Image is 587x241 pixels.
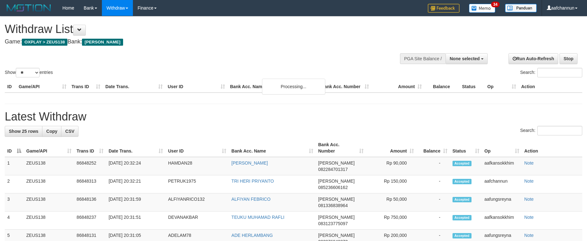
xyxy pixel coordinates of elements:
[524,215,534,220] a: Note
[318,167,348,172] span: Copy 082284701317 to clipboard
[520,68,582,77] label: Search:
[416,139,450,157] th: Balance: activate to sort column ascending
[520,126,582,135] label: Search:
[231,215,284,220] a: TEUKU MUHAMAD RAFLI
[5,175,24,193] td: 2
[450,56,480,61] span: None selected
[46,129,57,134] span: Copy
[24,157,74,175] td: ZEUS138
[74,139,106,157] th: Trans ID: activate to sort column ascending
[74,175,106,193] td: 86848313
[453,179,471,184] span: Accepted
[318,233,355,238] span: [PERSON_NAME]
[453,215,471,220] span: Accepted
[165,193,229,212] td: ALFIYANRICO132
[5,212,24,230] td: 4
[366,139,416,157] th: Amount: activate to sort column ascending
[5,193,24,212] td: 3
[318,179,355,184] span: [PERSON_NAME]
[453,197,471,202] span: Accepted
[165,212,229,230] td: DEVANAKBAR
[106,193,165,212] td: [DATE] 20:31:59
[24,193,74,212] td: ZEUS138
[5,39,385,45] h4: Game: Bank:
[366,157,416,175] td: Rp 90,000
[24,139,74,157] th: Game/API: activate to sort column ascending
[505,4,537,12] img: panduan.png
[229,139,315,157] th: Bank Acc. Name: activate to sort column ascending
[165,157,229,175] td: HAMDAN28
[318,203,348,208] span: Copy 081336838964 to clipboard
[106,139,165,157] th: Date Trans.: activate to sort column ascending
[366,212,416,230] td: Rp 750,000
[9,129,38,134] span: Show 25 rows
[22,39,67,46] span: OXPLAY > ZEUS138
[5,110,582,123] h1: Latest Withdraw
[106,175,165,193] td: [DATE] 20:32:21
[61,126,78,137] a: CSV
[482,175,522,193] td: aafchannun
[74,193,106,212] td: 86848136
[318,160,355,166] span: [PERSON_NAME]
[74,212,106,230] td: 86848237
[453,233,471,238] span: Accepted
[16,68,40,77] select: Showentries
[482,212,522,230] td: aafkansokkhim
[524,197,534,202] a: Note
[318,197,355,202] span: [PERSON_NAME]
[231,197,270,202] a: ALFIYAN FEBRICO
[65,129,74,134] span: CSV
[231,233,273,238] a: ADE HERLAMBANG
[74,157,106,175] td: 86848252
[5,139,24,157] th: ID: activate to sort column descending
[482,157,522,175] td: aafkansokkhim
[318,185,348,190] span: Copy 085236606162 to clipboard
[559,53,578,64] a: Stop
[519,81,582,93] th: Action
[69,81,103,93] th: Trans ID
[524,160,534,166] a: Note
[165,175,229,193] td: PETRUK1975
[262,79,325,94] div: Processing...
[482,193,522,212] td: aafungsreyna
[319,81,372,93] th: Bank Acc. Number
[231,160,268,166] a: [PERSON_NAME]
[537,126,582,135] input: Search:
[5,3,53,13] img: MOTION_logo.png
[5,157,24,175] td: 1
[5,23,385,36] h1: Withdraw List
[450,139,482,157] th: Status: activate to sort column ascending
[446,53,488,64] button: None selected
[524,233,534,238] a: Note
[165,139,229,157] th: User ID: activate to sort column ascending
[485,81,519,93] th: Op
[491,2,500,7] span: 34
[424,81,459,93] th: Balance
[400,53,446,64] div: PGA Site Balance /
[524,179,534,184] a: Note
[318,215,355,220] span: [PERSON_NAME]
[366,175,416,193] td: Rp 150,000
[366,193,416,212] td: Rp 50,000
[453,161,471,166] span: Accepted
[165,81,228,93] th: User ID
[228,81,319,93] th: Bank Acc. Name
[469,4,496,13] img: Button%20Memo.svg
[416,157,450,175] td: -
[103,81,165,93] th: Date Trans.
[231,179,274,184] a: TRI HERI PRIYANTO
[316,139,366,157] th: Bank Acc. Number: activate to sort column ascending
[318,221,348,226] span: Copy 083123775097 to clipboard
[106,157,165,175] td: [DATE] 20:32:24
[16,81,69,93] th: Game/API
[459,81,485,93] th: Status
[482,139,522,157] th: Op: activate to sort column ascending
[416,212,450,230] td: -
[106,212,165,230] td: [DATE] 20:31:51
[537,68,582,77] input: Search:
[428,4,459,13] img: Feedback.jpg
[416,175,450,193] td: -
[5,68,53,77] label: Show entries
[82,39,123,46] span: [PERSON_NAME]
[24,212,74,230] td: ZEUS138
